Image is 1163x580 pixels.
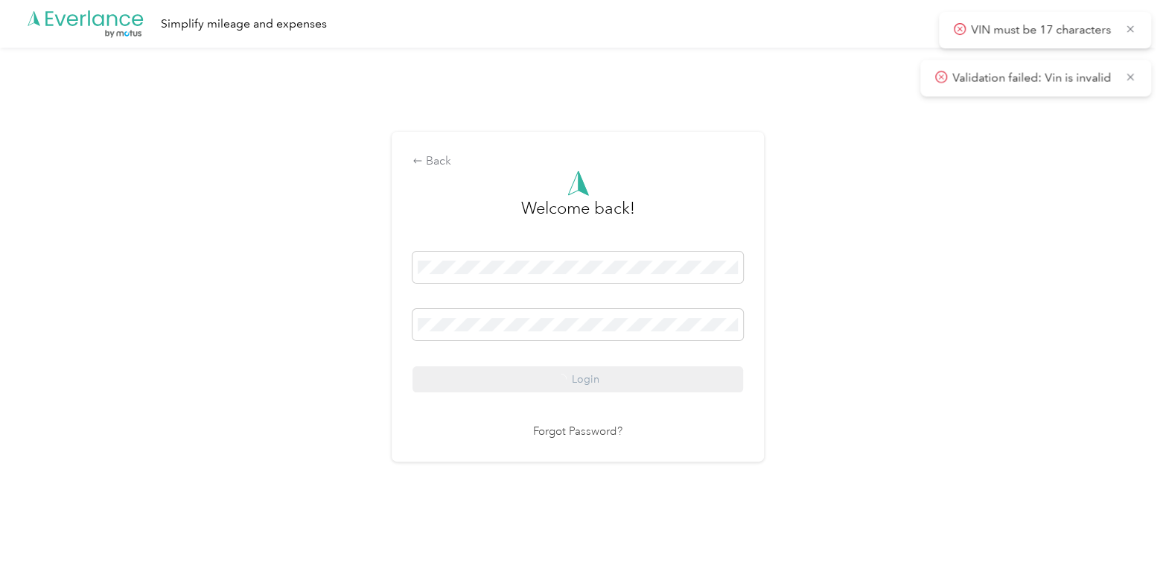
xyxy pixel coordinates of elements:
[971,21,1114,39] p: VIN must be 17 characters
[521,196,635,236] h3: greeting
[533,424,622,441] a: Forgot Password?
[1080,497,1163,580] iframe: Everlance-gr Chat Button Frame
[161,15,327,34] div: Simplify mileage and expenses
[412,153,743,171] div: Back
[952,68,1114,87] p: Validation failed: Vin is invalid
